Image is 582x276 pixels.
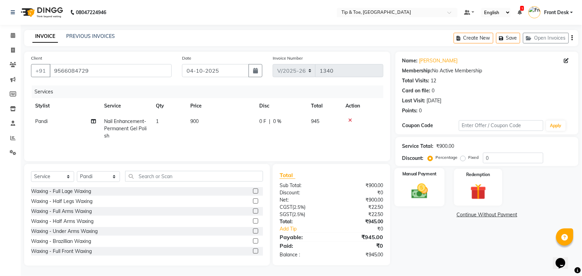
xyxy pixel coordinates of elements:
div: ₹900.00 [436,143,454,150]
div: No Active Membership [402,67,572,74]
input: Enter Offer / Coupon Code [459,120,543,131]
div: Waxing - Brazillian Waxing [31,238,91,245]
div: ₹0 [331,189,389,196]
div: Waxing - Under Arms Waxing [31,228,98,235]
button: Save [496,33,520,43]
div: Discount: [274,189,332,196]
div: Waxing - Full Front Waxing [31,248,92,255]
th: Price [186,98,255,114]
label: Redemption [466,172,490,178]
span: 900 [190,118,199,124]
label: Percentage [436,154,458,161]
th: Qty [152,98,186,114]
span: 1 [520,6,524,11]
div: Sub Total: [274,182,332,189]
input: Search by Name/Mobile/Email/Code [50,64,172,77]
div: ₹900.00 [331,182,389,189]
input: Search or Scan [125,171,263,182]
div: [DATE] [427,97,442,104]
div: ₹22.50 [331,204,389,211]
div: ₹0 [341,225,389,233]
div: Coupon Code [402,122,459,129]
div: Last Visit: [402,97,425,104]
span: 2.5% [294,204,304,210]
div: Waxing - Half Arms Waxing [31,218,93,225]
span: 945 [311,118,319,124]
a: 1 [518,9,522,16]
span: 0 % [273,118,281,125]
a: Continue Without Payment [397,211,577,218]
div: Waxing - Full Arms Waxing [31,208,92,215]
button: Open Invoices [523,33,569,43]
span: 2.5% [293,212,304,217]
div: Services [32,85,389,98]
th: Disc [255,98,307,114]
div: ₹945.00 [331,251,389,258]
button: +91 [31,64,50,77]
span: | [269,118,270,125]
div: Balance : [274,251,332,258]
div: Waxing - Full Lage Waxing [31,188,91,195]
div: Net: [274,196,332,204]
a: [PERSON_NAME] [419,57,458,64]
iframe: chat widget [553,248,575,269]
span: Pandi [35,118,48,124]
label: Date [182,55,191,61]
b: 08047224946 [76,3,106,22]
div: 0 [432,87,435,94]
th: Action [341,98,383,114]
div: ₹900.00 [331,196,389,204]
label: Manual Payment [402,171,437,177]
label: Fixed [469,154,479,161]
div: ₹0 [331,242,389,250]
span: Nail Enhancement-Permanent Gel Polish [104,118,147,139]
span: SGST [280,211,292,217]
div: Payable: [274,233,332,241]
span: 1 [156,118,159,124]
div: 12 [431,77,436,84]
a: Add Tip [274,225,341,233]
span: CGST [280,204,292,210]
th: Total [307,98,341,114]
div: Card on file: [402,87,431,94]
a: INVOICE [32,30,58,43]
div: Service Total: [402,143,434,150]
button: Apply [546,121,566,131]
label: Invoice Number [273,55,303,61]
div: Waxing - Half Legs Waxing [31,198,92,205]
div: Total Visits: [402,77,430,84]
div: Name: [402,57,418,64]
th: Stylist [31,98,100,114]
span: Total [280,172,295,179]
div: ₹945.00 [331,218,389,225]
span: Front Desk [544,9,569,16]
div: ( ) [274,204,332,211]
div: Membership: [402,67,432,74]
img: Front Desk [529,6,541,18]
span: 0 F [259,118,266,125]
th: Service [100,98,152,114]
div: Discount: [402,155,424,162]
img: logo [18,3,65,22]
label: Client [31,55,42,61]
div: ₹945.00 [331,233,389,241]
div: ₹22.50 [331,211,389,218]
div: Paid: [274,242,332,250]
div: Points: [402,107,418,114]
div: 0 [419,107,422,114]
div: Total: [274,218,332,225]
button: Create New [454,33,493,43]
div: ( ) [274,211,332,218]
img: _gift.svg [465,182,491,202]
img: _cash.svg [406,182,433,201]
a: PREVIOUS INVOICES [66,33,115,39]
